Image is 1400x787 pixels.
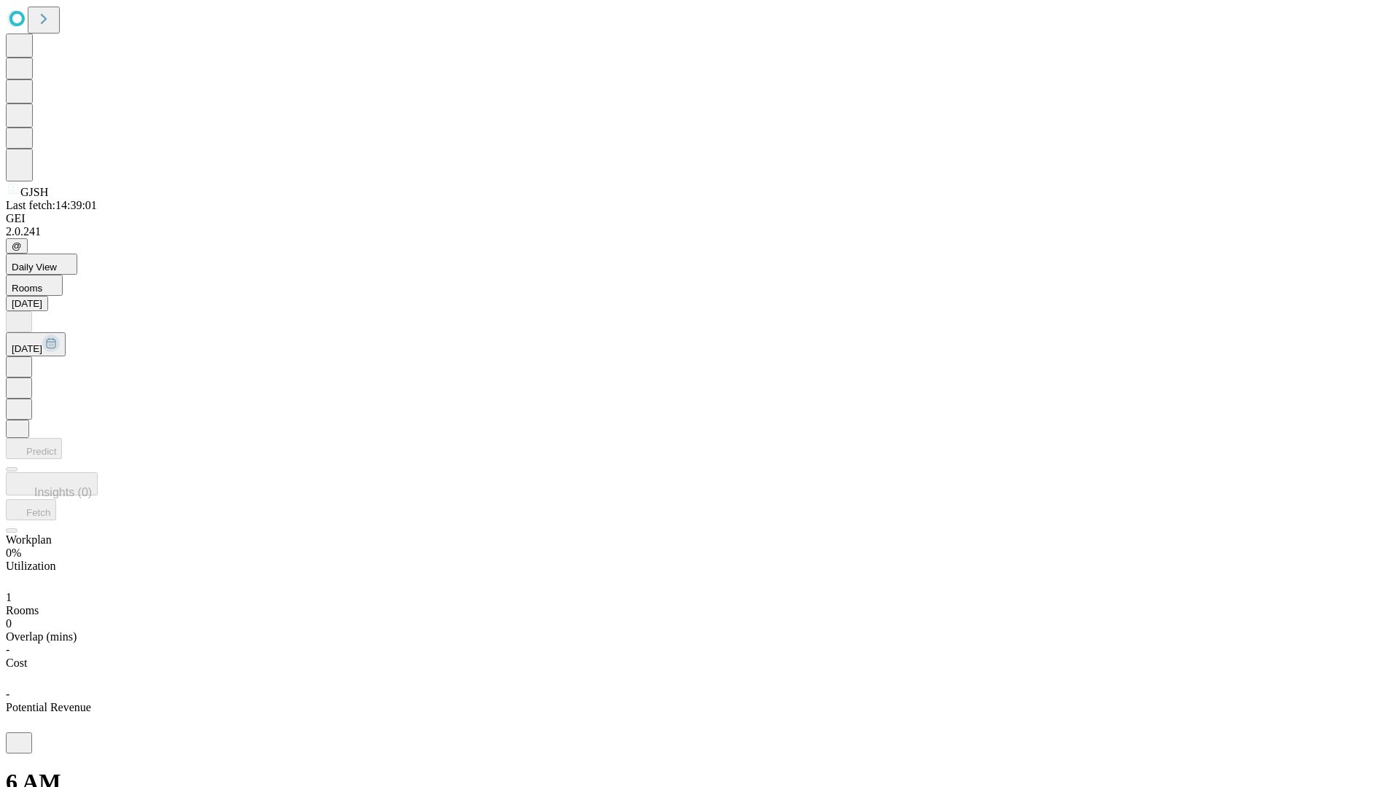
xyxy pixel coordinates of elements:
span: Daily View [12,262,57,273]
button: [DATE] [6,332,66,356]
span: @ [12,240,22,251]
div: 2.0.241 [6,225,1394,238]
button: [DATE] [6,296,48,311]
button: Daily View [6,254,77,275]
button: Rooms [6,275,63,296]
span: 0 [6,617,12,630]
span: Last fetch: 14:39:01 [6,199,97,211]
button: Predict [6,438,62,459]
button: Fetch [6,499,56,520]
span: - [6,688,9,700]
span: - [6,643,9,656]
button: Insights (0) [6,472,98,496]
span: 1 [6,591,12,603]
span: [DATE] [12,343,42,354]
span: Potential Revenue [6,701,91,713]
span: 0% [6,547,21,559]
span: Cost [6,657,27,669]
span: Workplan [6,533,52,546]
span: Rooms [12,283,42,294]
span: Utilization [6,560,55,572]
span: Overlap (mins) [6,630,77,643]
span: Insights (0) [34,486,92,498]
span: GJSH [20,186,48,198]
button: @ [6,238,28,254]
span: Rooms [6,604,39,616]
div: GEI [6,212,1394,225]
